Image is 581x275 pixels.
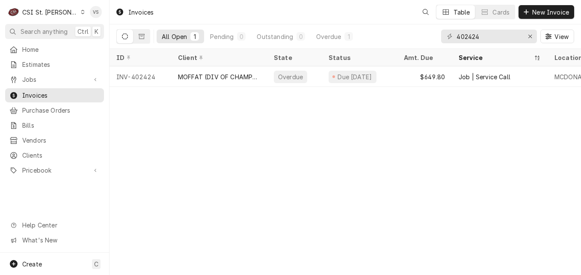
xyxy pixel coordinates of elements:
div: 1 [192,32,197,41]
div: $649.80 [397,66,452,87]
div: Overdue [277,72,304,81]
div: Cards [492,8,510,17]
button: New Invoice [519,5,574,19]
span: Bills [22,121,100,130]
div: 1 [346,32,351,41]
div: All Open [162,32,187,41]
div: Overdue [316,32,341,41]
span: Pricebook [22,166,87,175]
span: Vendors [22,136,100,145]
div: 0 [298,32,303,41]
span: Create [22,260,42,268]
span: K [95,27,98,36]
span: What's New [22,236,99,245]
div: Amt. Due [404,53,443,62]
a: Bills [5,118,104,132]
div: ID [116,53,163,62]
div: CSI St. Louis's Avatar [8,6,20,18]
button: Open search [419,5,433,19]
button: Erase input [523,30,537,43]
input: Keyword search [456,30,521,43]
span: Home [22,45,100,54]
span: Jobs [22,75,87,84]
span: Search anything [21,27,68,36]
span: Estimates [22,60,100,69]
div: Service [459,53,532,62]
div: C [8,6,20,18]
span: Ctrl [77,27,89,36]
span: Purchase Orders [22,106,100,115]
div: INV-402424 [110,66,171,87]
a: Invoices [5,88,104,102]
button: View [540,30,574,43]
div: Due [DATE] [337,72,373,81]
div: MOFFAT (DIV OF CHAMPION) [178,72,260,81]
div: State [274,53,315,62]
span: Invoices [22,91,100,100]
div: Table [454,8,470,17]
div: CSI St. [PERSON_NAME] [22,8,78,17]
div: VS [90,6,102,18]
div: Job | Service Call [459,72,510,81]
a: Vendors [5,133,104,147]
span: Help Center [22,221,99,230]
div: Client [178,53,258,62]
div: Status [329,53,388,62]
div: Pending [210,32,234,41]
a: Go to Help Center [5,218,104,232]
div: 0 [239,32,244,41]
a: Go to Pricebook [5,163,104,177]
span: C [94,260,98,269]
a: Estimates [5,57,104,72]
span: New Invoice [531,8,571,17]
a: Go to Jobs [5,72,104,87]
span: View [553,32,570,41]
a: Clients [5,148,104,162]
div: Vicky Stuesse's Avatar [90,6,102,18]
span: Clients [22,151,100,160]
a: Home [5,42,104,57]
button: Search anythingCtrlK [5,24,104,39]
a: Go to What's New [5,233,104,247]
div: Outstanding [257,32,293,41]
a: Purchase Orders [5,103,104,117]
